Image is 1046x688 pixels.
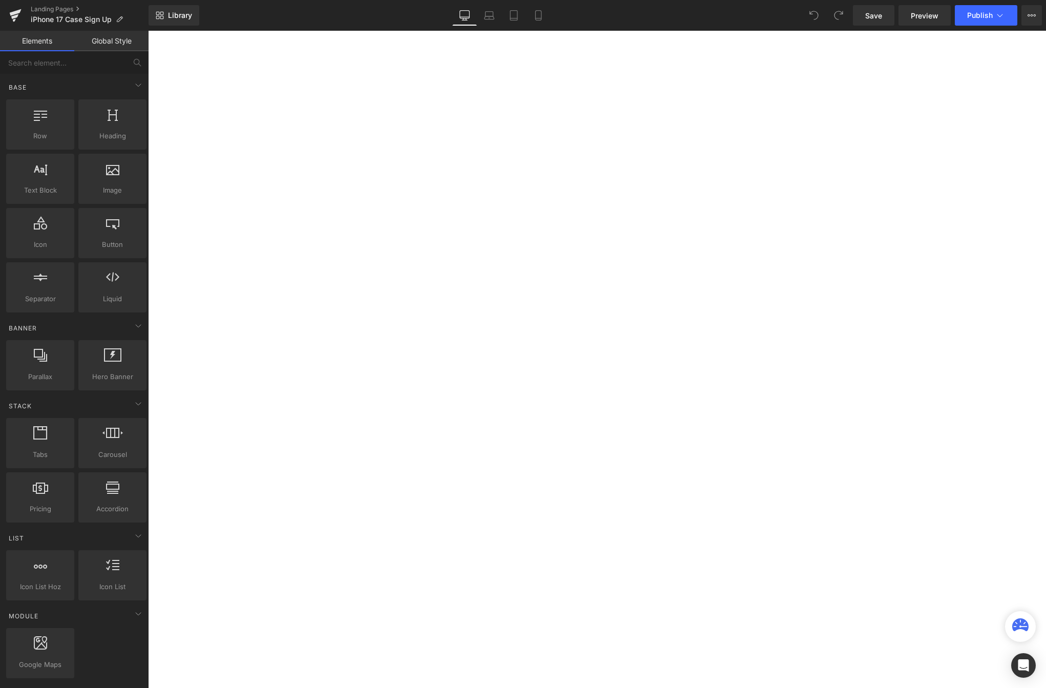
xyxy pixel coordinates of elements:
[81,449,143,460] span: Carousel
[8,611,39,621] span: Module
[865,10,882,21] span: Save
[9,131,71,141] span: Row
[8,82,28,92] span: Base
[911,10,938,21] span: Preview
[31,15,112,24] span: iPhone 17 Case Sign Up
[1011,653,1036,678] div: Open Intercom Messenger
[9,294,71,304] span: Separator
[967,11,993,19] span: Publish
[898,5,951,26] a: Preview
[8,323,38,333] span: Banner
[81,294,143,304] span: Liquid
[168,11,192,20] span: Library
[501,5,526,26] a: Tablet
[955,5,1017,26] button: Publish
[9,581,71,592] span: Icon List Hoz
[9,504,71,514] span: Pricing
[81,185,143,196] span: Image
[8,401,33,411] span: Stack
[9,371,71,382] span: Parallax
[9,659,71,670] span: Google Maps
[81,239,143,250] span: Button
[9,449,71,460] span: Tabs
[804,5,824,26] button: Undo
[1021,5,1042,26] button: More
[81,371,143,382] span: Hero Banner
[452,5,477,26] a: Desktop
[81,581,143,592] span: Icon List
[9,185,71,196] span: Text Block
[477,5,501,26] a: Laptop
[74,31,149,51] a: Global Style
[828,5,849,26] button: Redo
[8,533,25,543] span: List
[81,131,143,141] span: Heading
[81,504,143,514] span: Accordion
[31,5,149,13] a: Landing Pages
[9,239,71,250] span: Icon
[149,5,199,26] a: New Library
[526,5,551,26] a: Mobile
